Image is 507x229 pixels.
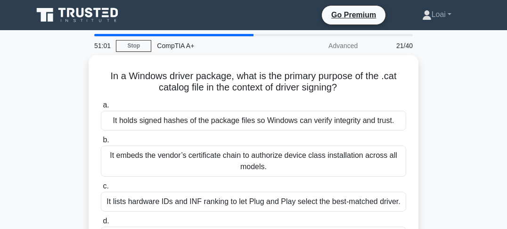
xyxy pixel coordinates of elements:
[103,182,108,190] span: c.
[100,70,407,94] h5: In a Windows driver package, what is the primary purpose of the .cat catalog file in the context ...
[400,5,474,24] a: Loai
[281,36,363,55] div: Advanced
[116,40,151,52] a: Stop
[103,217,109,225] span: d.
[103,136,109,144] span: b.
[363,36,418,55] div: 21/40
[101,111,406,131] div: It holds signed hashes of the package files so Windows can verify integrity and trust.
[101,192,406,212] div: It lists hardware IDs and INF ranking to let Plug and Play select the best-matched driver.
[103,101,109,109] span: a.
[326,9,382,21] a: Go Premium
[101,146,406,177] div: It embeds the vendor’s certificate chain to authorize device class installation across all models.
[89,36,116,55] div: 51:01
[151,36,281,55] div: CompTIA A+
